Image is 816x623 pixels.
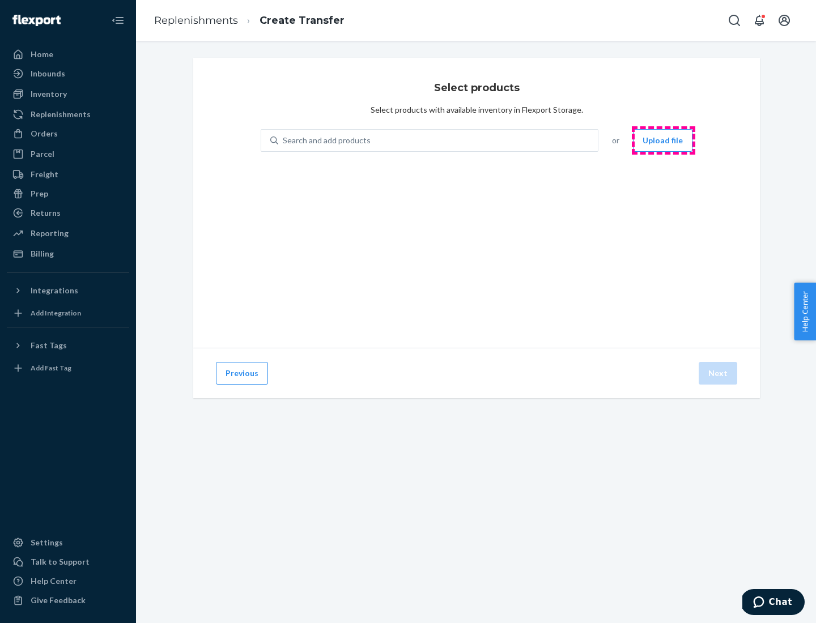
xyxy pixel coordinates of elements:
div: Parcel [31,148,54,160]
img: Flexport logo [12,15,61,26]
a: Create Transfer [260,14,345,27]
div: Search and add products [283,135,371,146]
a: Home [7,45,129,63]
button: Open Search Box [723,9,746,32]
div: Home [31,49,53,60]
span: or [612,135,619,146]
div: Prep [31,188,48,199]
a: Inventory [7,85,129,103]
div: Select products with available inventory in Flexport Storage. [371,104,583,116]
button: Open account menu [773,9,796,32]
a: Replenishments [7,105,129,123]
button: Help Center [794,283,816,340]
a: Settings [7,534,129,552]
button: Fast Tags [7,336,129,355]
a: Parcel [7,145,129,163]
a: Reporting [7,224,129,242]
button: Next [699,362,737,385]
button: Integrations [7,281,129,300]
a: Add Fast Tag [7,359,129,377]
div: Replenishments [31,109,91,120]
div: Billing [31,248,54,259]
a: Returns [7,204,129,222]
div: Integrations [31,285,78,296]
a: Help Center [7,572,129,590]
a: Orders [7,125,129,143]
a: Freight [7,165,129,184]
iframe: Opens a widget where you can chat to one of our agents [742,589,805,617]
button: Give Feedback [7,591,129,609]
a: Prep [7,185,129,203]
a: Billing [7,245,129,263]
div: Inbounds [31,68,65,79]
button: Open notifications [748,9,771,32]
a: Replenishments [154,14,238,27]
h3: Select products [434,80,520,95]
ol: breadcrumbs [145,4,354,37]
button: Previous [216,362,268,385]
a: Add Integration [7,304,129,322]
a: Inbounds [7,65,129,83]
button: Close Navigation [107,9,129,32]
button: Talk to Support [7,553,129,571]
div: Orders [31,128,58,139]
div: Add Integration [31,308,81,318]
div: Help Center [31,575,76,587]
div: Freight [31,169,58,180]
div: Add Fast Tag [31,363,71,373]
div: Inventory [31,88,67,100]
button: Upload file [633,129,692,152]
div: Returns [31,207,61,219]
div: Fast Tags [31,340,67,351]
div: Talk to Support [31,556,90,567]
div: Give Feedback [31,595,86,606]
div: Settings [31,537,63,548]
div: Reporting [31,228,69,239]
